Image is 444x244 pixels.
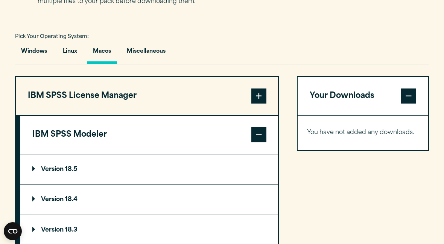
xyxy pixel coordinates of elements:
[20,185,278,215] summary: Version 18.4
[4,222,22,240] button: Open CMP widget
[298,115,428,150] div: Your Downloads
[298,77,428,115] button: Your Downloads
[87,43,117,64] button: Macos
[20,116,278,154] button: IBM SPSS Modeler
[32,197,78,203] p: Version 18.4
[16,77,278,115] button: IBM SPSS License Manager
[15,34,89,39] span: Pick Your Operating System:
[121,43,172,64] button: Miscellaneous
[15,43,53,64] button: Windows
[32,166,78,172] p: Version 18.5
[57,43,83,64] button: Linux
[20,154,278,185] summary: Version 18.5
[307,127,419,138] p: You have not added any downloads.
[32,227,78,233] p: Version 18.3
